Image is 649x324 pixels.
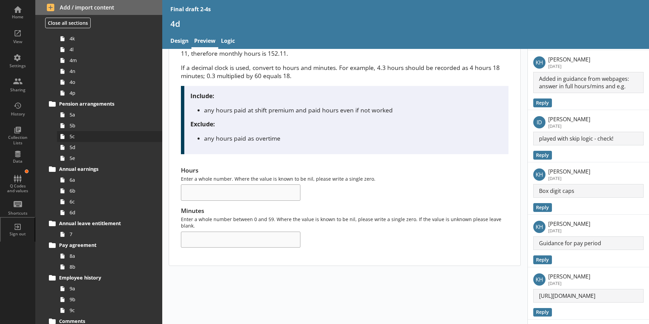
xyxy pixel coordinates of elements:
a: Pay agreement [47,240,162,251]
a: 8a [57,251,162,262]
div: Shortcuts [6,211,30,216]
p: KH [533,273,545,286]
a: 6c [57,196,162,207]
span: 6d [70,209,145,216]
li: Pension arrangements5a5b5c5d5e [50,98,162,164]
span: 6a [70,177,145,183]
strong: Include: [190,92,214,100]
a: Annual leave entitlement [47,218,162,229]
span: 6b [70,187,145,194]
span: Annual leave entitlement [59,220,142,227]
p: KH [533,168,545,181]
a: 5e [57,153,162,164]
a: 6a [57,175,162,185]
p: [DATE] [548,280,590,286]
a: 5c [57,131,162,142]
span: 9c [70,307,145,313]
p: KH [533,56,545,69]
a: 4l [57,44,162,55]
p: [DATE] [548,63,590,69]
button: Reply [533,151,552,160]
a: Annual earnings [47,164,162,175]
a: 6d [57,207,162,218]
li: any hours paid at shift premium and paid hours even if not worked [204,106,503,114]
span: Add / import content [47,4,151,11]
p: [PERSON_NAME] [548,115,590,123]
a: 8b [57,262,162,272]
p: [PERSON_NAME] [548,220,590,228]
span: 4o [70,79,145,85]
div: Home [6,14,30,20]
span: 9a [70,285,145,292]
span: 8b [70,264,145,270]
div: Data [6,159,30,164]
a: 4k [57,33,162,44]
span: 4n [70,68,145,74]
a: Pension arrangements [47,98,162,109]
strong: Exclude: [190,120,215,128]
a: Preview [191,34,218,49]
button: Reply [533,308,552,317]
span: 7 [70,231,145,237]
p: Guidance for pay period [533,236,644,250]
span: 9b [70,296,145,303]
span: 5c [70,133,145,140]
span: 8a [70,253,145,259]
div: View [6,39,30,44]
li: Pay agreement8a8b [50,240,162,272]
button: Reply [533,255,552,264]
a: 9c [57,305,162,316]
span: Pay agreement [59,242,142,248]
li: Annual leave entitlement7 [50,218,162,240]
p: ID [533,116,545,128]
span: 5b [70,122,145,129]
span: 4m [70,57,145,64]
a: 9a [57,283,162,294]
p: Added in guidance from webpages: answer in full hours/mins and e.g. [533,72,644,93]
span: Pension arrangements [59,101,142,107]
span: 5d [70,144,145,150]
div: History [6,111,30,117]
a: 7 [57,229,162,240]
span: 5a [70,111,145,118]
p: [PERSON_NAME] [548,168,590,175]
span: 6c [70,198,145,205]
a: 6b [57,185,162,196]
a: 9b [57,294,162,305]
a: 5a [57,109,162,120]
a: 5b [57,120,162,131]
p: KH [533,221,545,233]
a: 4m [57,55,162,66]
button: Close all sections [45,18,91,28]
a: 4p [57,88,162,98]
div: Q Codes and values [6,184,30,194]
li: Annual earnings6a6b6c6d [50,164,162,218]
a: 5d [57,142,162,153]
a: Logic [218,34,238,49]
a: 4o [57,77,162,88]
p: If a decimal clock is used, convert to hours and minutes. For example, 4.3 hours should be record... [181,64,508,80]
a: 4n [57,66,162,77]
p: played with skip logic - check! [533,132,644,145]
h1: 4d [170,18,641,29]
p: [DATE] [548,175,590,181]
span: Employee history [59,274,142,281]
div: Sign out [6,231,30,237]
button: Reply [533,203,552,212]
div: Final draft 2-4s [170,5,211,13]
div: Settings [6,63,30,69]
p: [DATE] [548,228,590,234]
span: 4p [70,90,145,96]
p: [PERSON_NAME] [548,56,590,63]
li: any hours paid as overtime [204,134,503,142]
span: 4k [70,35,145,42]
span: Annual earnings [59,166,142,172]
div: Sharing [6,87,30,93]
a: Design [168,34,191,49]
div: Collection Lists [6,135,30,145]
span: 5e [70,155,145,161]
li: Employee history9a9b9c [50,272,162,316]
a: Employee history [47,272,162,283]
p: [URL][DOMAIN_NAME] [533,289,644,303]
p: [DATE] [548,123,590,129]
